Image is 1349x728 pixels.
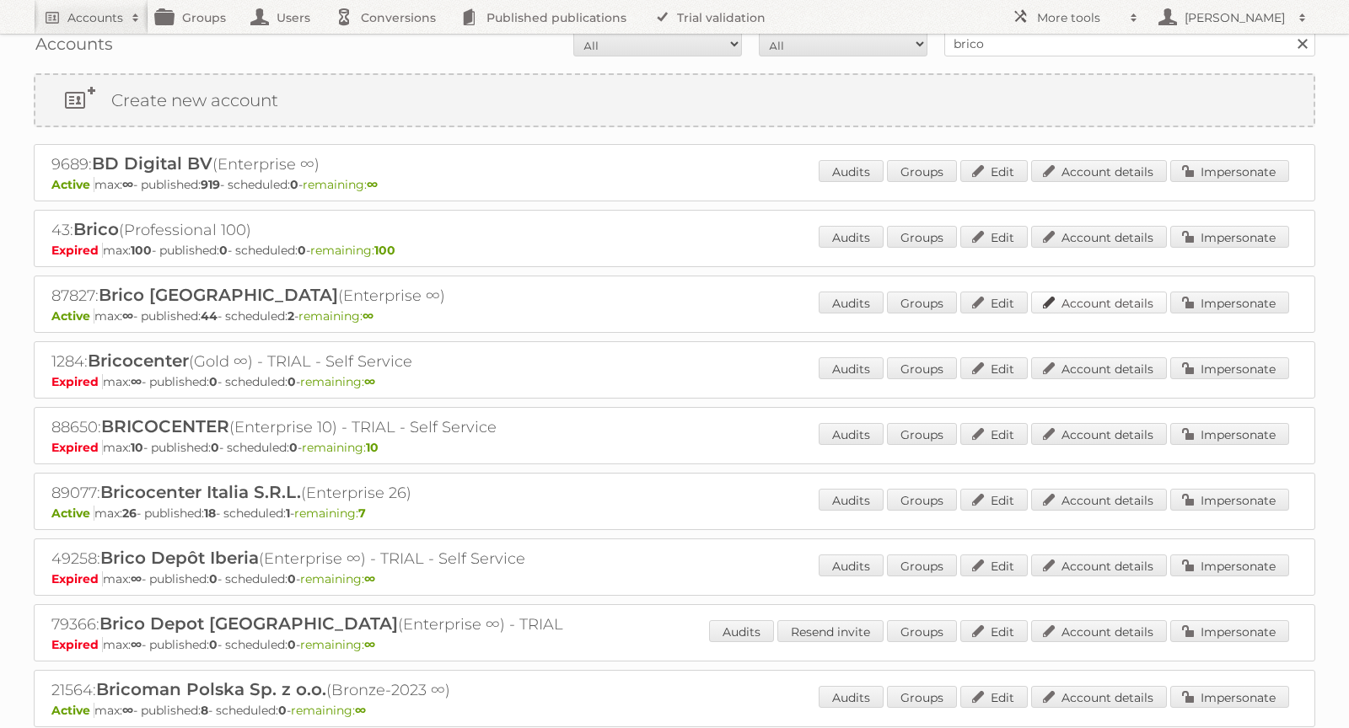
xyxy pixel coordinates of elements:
a: Edit [960,489,1028,511]
strong: ∞ [122,703,133,718]
strong: ∞ [363,308,374,324]
strong: 0 [298,243,306,258]
strong: 7 [358,506,366,521]
h2: 89077: (Enterprise 26) [51,482,642,504]
span: Bricocenter [88,351,189,371]
strong: 100 [131,243,152,258]
p: max: - published: - scheduled: - [51,571,1298,586]
a: Impersonate [1170,686,1289,708]
strong: 1 [286,506,290,521]
span: Expired [51,571,103,586]
span: Brico [73,219,119,239]
a: Account details [1031,423,1167,445]
a: Groups [887,357,957,379]
strong: ∞ [364,374,375,389]
span: Active [51,506,94,521]
span: Expired [51,243,103,258]
strong: 0 [209,374,218,389]
h2: 21564: (Bronze-2023 ∞) [51,679,642,701]
strong: 10 [366,440,379,455]
span: Expired [51,374,103,389]
a: Resend invite [777,620,884,642]
a: Audits [819,357,884,379]
h2: 87827: (Enterprise ∞) [51,285,642,307]
strong: 0 [288,374,296,389]
a: Audits [819,423,884,445]
strong: 0 [290,177,298,192]
a: Impersonate [1170,226,1289,248]
strong: 0 [209,637,218,652]
span: Expired [51,440,103,455]
p: max: - published: - scheduled: - [51,243,1298,258]
span: Bricocenter Italia S.R.L. [100,482,301,502]
span: remaining: [291,703,366,718]
a: Audits [819,686,884,708]
a: Impersonate [1170,160,1289,182]
strong: 919 [201,177,220,192]
a: Account details [1031,160,1167,182]
strong: 0 [219,243,228,258]
a: Audits [819,226,884,248]
p: max: - published: - scheduled: - [51,177,1298,192]
span: Active [51,308,94,324]
a: Account details [1031,226,1167,248]
a: Account details [1031,686,1167,708]
span: remaining: [298,308,374,324]
p: max: - published: - scheduled: - [51,703,1298,718]
a: Account details [1031,357,1167,379]
strong: ∞ [131,374,142,389]
strong: ∞ [364,571,375,586]
strong: ∞ [355,703,366,718]
a: Impersonate [1170,554,1289,576]
a: Account details [1031,620,1167,642]
h2: 49258: (Enterprise ∞) - TRIAL - Self Service [51,548,642,570]
span: Active [51,703,94,718]
a: Audits [819,554,884,576]
p: max: - published: - scheduled: - [51,506,1298,521]
a: Account details [1031,292,1167,313]
h2: 79366: (Enterprise ∞) - TRIAL [51,613,642,635]
a: Create new account [35,75,1314,126]
a: Edit [960,423,1028,445]
a: Groups [887,489,957,511]
span: BRICOCENTER [101,416,229,436]
a: Audits [819,489,884,511]
span: Active [51,177,94,192]
span: remaining: [300,374,375,389]
a: Impersonate [1170,489,1289,511]
strong: 0 [289,440,298,455]
p: max: - published: - scheduled: - [51,440,1298,455]
strong: ∞ [122,308,133,324]
a: Account details [1031,489,1167,511]
p: max: - published: - scheduled: - [51,374,1298,389]
strong: 18 [204,506,216,521]
span: remaining: [300,571,375,586]
strong: 100 [374,243,395,258]
h2: More tools [1037,9,1121,26]
strong: ∞ [122,177,133,192]
a: Account details [1031,554,1167,576]
span: remaining: [310,243,395,258]
strong: 0 [211,440,219,455]
a: Audits [819,292,884,313]
h2: 43: (Professional 100) [51,219,642,241]
h2: [PERSON_NAME] [1180,9,1290,26]
span: remaining: [302,440,379,455]
strong: ∞ [364,637,375,652]
p: max: - published: - scheduled: - [51,308,1298,324]
h2: 9689: (Enterprise ∞) [51,153,642,175]
a: Impersonate [1170,620,1289,642]
a: Groups [887,620,957,642]
strong: 0 [278,703,287,718]
span: Expired [51,637,103,652]
strong: ∞ [367,177,378,192]
strong: 0 [288,637,296,652]
strong: 10 [131,440,143,455]
a: Groups [887,226,957,248]
span: remaining: [303,177,378,192]
strong: 2 [288,308,294,324]
a: Edit [960,686,1028,708]
a: Groups [887,160,957,182]
a: Groups [887,292,957,313]
a: Edit [960,292,1028,313]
